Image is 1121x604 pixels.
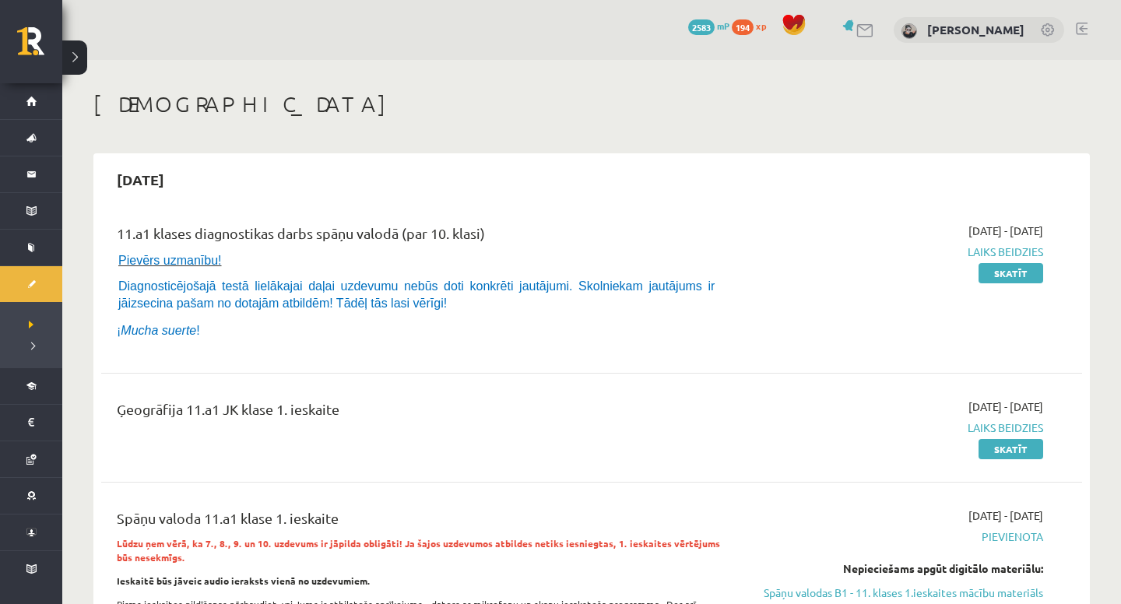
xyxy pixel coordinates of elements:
[732,19,774,32] a: 194 xp
[117,223,726,251] div: 11.a1 klases diagnostikas darbs spāņu valodā (par 10. klasi)
[117,324,200,337] span: ¡ !
[101,161,180,198] h2: [DATE]
[17,27,62,66] a: Rīgas 1. Tālmācības vidusskola
[901,23,917,39] img: Vaļerija Guka
[117,507,726,536] div: Spāņu valoda 11.a1 klase 1. ieskaite
[121,324,196,337] i: Mucha suerte
[688,19,729,32] a: 2583 mP
[117,574,371,587] strong: Ieskaitē būs jāveic audio ieraksts vienā no uzdevumiem.
[688,19,715,35] span: 2583
[717,19,729,32] span: mP
[968,507,1043,524] span: [DATE] - [DATE]
[117,399,726,427] div: Ģeogrāfija 11.a1 JK klase 1. ieskaite
[927,22,1024,37] a: [PERSON_NAME]
[750,420,1043,436] span: Laiks beidzies
[979,439,1043,459] a: Skatīt
[93,91,1090,118] h1: [DEMOGRAPHIC_DATA]
[118,279,715,310] span: Diagnosticējošajā testā lielākajai daļai uzdevumu nebūs doti konkrēti jautājumi. Skolniekam jautā...
[118,254,222,267] span: Pievērs uzmanību!
[117,537,720,564] strong: Lūdzu ņem vērā, ka 7., 8., 9. un 10. uzdevums ir jāpilda obligāti! Ja šajos uzdevumos atbildes ne...
[732,19,754,35] span: 194
[750,560,1043,577] div: Nepieciešams apgūt digitālo materiālu:
[750,244,1043,260] span: Laiks beidzies
[756,19,766,32] span: xp
[750,528,1043,545] span: Pievienota
[750,585,1043,601] a: Spāņu valodas B1 - 11. klases 1.ieskaites mācību materiāls
[968,223,1043,239] span: [DATE] - [DATE]
[968,399,1043,415] span: [DATE] - [DATE]
[979,263,1043,283] a: Skatīt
